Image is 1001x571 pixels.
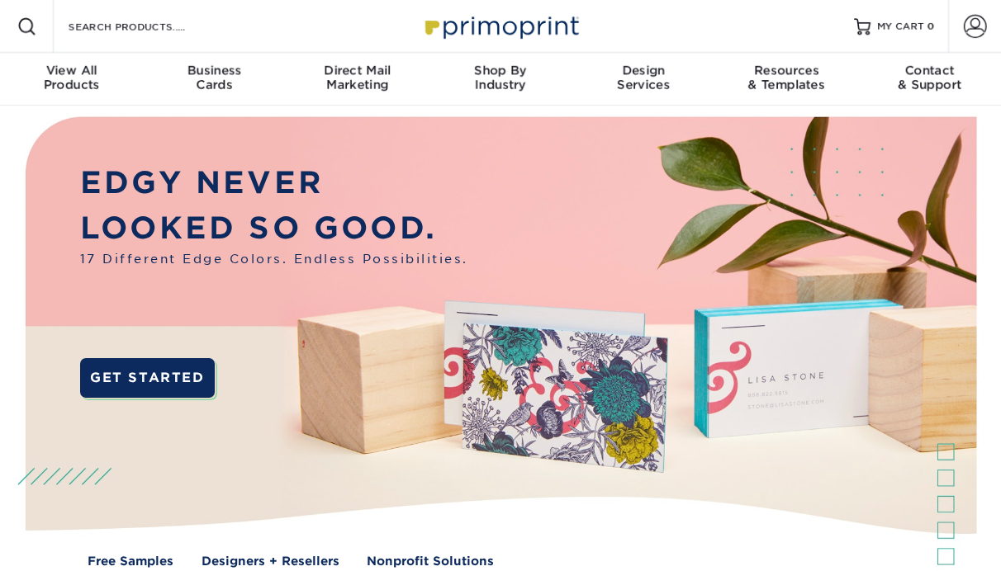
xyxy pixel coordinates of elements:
span: Resources [715,63,858,78]
input: SEARCH PRODUCTS..... [67,17,228,36]
span: Business [143,63,286,78]
p: EDGY NEVER [80,160,468,205]
div: & Templates [715,63,858,92]
a: DesignServices [572,53,715,106]
span: Shop By [429,63,572,78]
a: BusinessCards [143,53,286,106]
span: Direct Mail [286,63,429,78]
p: LOOKED SO GOOD. [80,205,468,251]
a: Direct MailMarketing [286,53,429,106]
a: Contact& Support [858,53,1001,106]
a: Shop ByIndustry [429,53,572,106]
span: 0 [927,21,935,32]
a: Nonprofit Solutions [367,552,494,570]
span: 17 Different Edge Colors. Endless Possibilities. [80,250,468,268]
div: Industry [429,63,572,92]
img: Primoprint [418,8,583,44]
span: MY CART [877,20,924,34]
div: & Support [858,63,1001,92]
span: Contact [858,63,1001,78]
span: Design [572,63,715,78]
a: Free Samples [88,552,173,570]
a: Resources& Templates [715,53,858,106]
div: Services [572,63,715,92]
a: Designers + Resellers [202,552,339,570]
a: GET STARTED [80,358,215,398]
div: Cards [143,63,286,92]
div: Marketing [286,63,429,92]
